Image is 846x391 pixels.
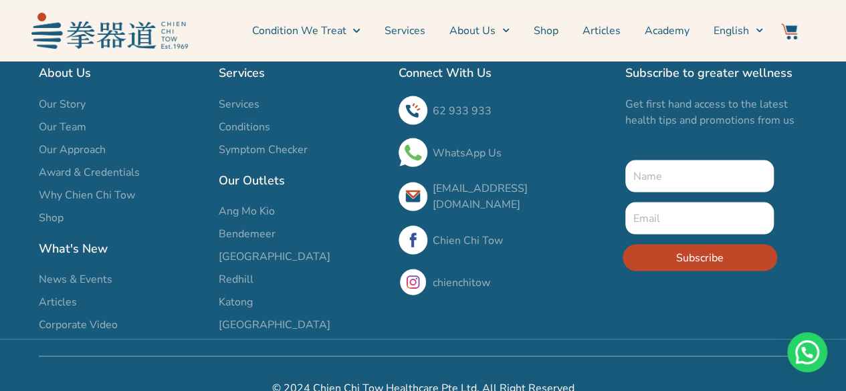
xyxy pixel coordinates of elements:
span: Corporate Video [39,316,118,332]
span: [GEOGRAPHIC_DATA] [219,248,330,264]
a: Shop [534,14,558,47]
h2: Subscribe to greater wellness [625,63,808,82]
form: New Form [625,160,774,281]
a: Services [385,14,425,47]
a: Our Approach [39,141,205,157]
span: Katong [219,293,253,309]
span: Subscribe [676,249,724,265]
input: Email [625,202,774,234]
a: [GEOGRAPHIC_DATA] [219,248,385,264]
a: Services [219,96,385,112]
a: Condition We Treat [251,14,360,47]
img: Website Icon-03 [781,23,797,39]
a: Bendemeer [219,225,385,241]
span: Redhill [219,271,253,287]
a: Symptom Checker [219,141,385,157]
a: Switch to English [714,14,763,47]
a: News & Events [39,271,205,287]
button: Subscribe [623,244,777,271]
a: WhatsApp Us [433,145,502,160]
span: English [714,23,749,39]
h2: Our Outlets [219,170,385,189]
a: Katong [219,293,385,309]
a: Articles [39,293,205,309]
a: Ang Mo Kio [219,203,385,219]
a: Shop [39,209,205,225]
a: [EMAIL_ADDRESS][DOMAIN_NAME] [433,180,528,211]
a: Redhill [219,271,385,287]
a: Our Story [39,96,205,112]
span: News & Events [39,271,112,287]
div: Need help? WhatsApp contact [787,332,827,372]
a: Articles [583,14,621,47]
span: Shop [39,209,64,225]
h2: Services [219,63,385,82]
span: Ang Mo Kio [219,203,275,219]
a: Corporate Video [39,316,205,332]
span: Our Approach [39,141,106,157]
span: Symptom Checker [219,141,308,157]
span: Articles [39,293,77,309]
span: Award & Credentials [39,164,140,180]
a: Why Chien Chi Tow [39,186,205,203]
nav: Menu [195,14,763,47]
a: Academy [645,14,690,47]
span: Bendemeer [219,225,276,241]
a: Chien Chi Tow [433,233,503,247]
a: Our Team [39,118,205,134]
span: Conditions [219,118,270,134]
a: About Us [449,14,510,47]
h2: What's New [39,239,205,257]
p: Get first hand access to the latest health tips and promotions from us [625,96,808,128]
a: Conditions [219,118,385,134]
input: Name [625,160,774,192]
h2: About Us [39,63,205,82]
a: chienchitow [433,275,490,289]
span: Our Team [39,118,86,134]
h2: Connect With Us [399,63,612,82]
a: [GEOGRAPHIC_DATA] [219,316,385,332]
span: Services [219,96,259,112]
a: Award & Credentials [39,164,205,180]
span: Our Story [39,96,86,112]
span: Why Chien Chi Tow [39,186,135,203]
span: [GEOGRAPHIC_DATA] [219,316,330,332]
a: 62 933 933 [433,103,492,118]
